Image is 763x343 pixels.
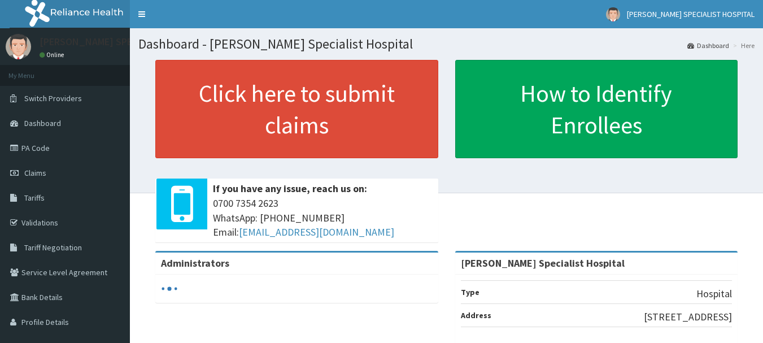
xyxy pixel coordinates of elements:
[40,37,212,47] p: [PERSON_NAME] SPECIALIST HOSPITAL
[239,225,394,238] a: [EMAIL_ADDRESS][DOMAIN_NAME]
[730,41,755,50] li: Here
[644,310,732,324] p: [STREET_ADDRESS]
[155,60,438,158] a: Click here to submit claims
[40,51,67,59] a: Online
[161,280,178,297] svg: audio-loading
[138,37,755,51] h1: Dashboard - [PERSON_NAME] Specialist Hospital
[687,41,729,50] a: Dashboard
[213,182,367,195] b: If you have any issue, reach us on:
[6,34,31,59] img: User Image
[461,310,491,320] b: Address
[24,93,82,103] span: Switch Providers
[24,118,61,128] span: Dashboard
[696,286,732,301] p: Hospital
[461,257,625,270] strong: [PERSON_NAME] Specialist Hospital
[627,9,755,19] span: [PERSON_NAME] SPECIALIST HOSPITAL
[461,287,479,297] b: Type
[24,242,82,253] span: Tariff Negotiation
[606,7,620,21] img: User Image
[161,257,229,270] b: Administrators
[213,196,433,240] span: 0700 7354 2623 WhatsApp: [PHONE_NUMBER] Email:
[24,193,45,203] span: Tariffs
[24,168,46,178] span: Claims
[455,60,738,158] a: How to Identify Enrollees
